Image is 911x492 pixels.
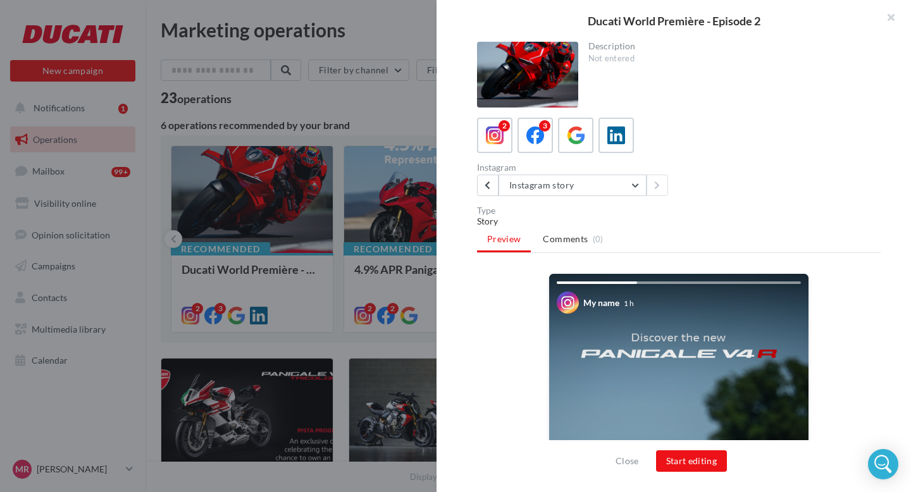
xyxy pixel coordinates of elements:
[656,450,728,472] button: Start editing
[457,15,891,27] div: Ducati World Première - Episode 2
[868,449,898,479] div: Open Intercom Messenger
[543,233,588,245] span: Comments
[477,163,674,172] div: Instagram
[499,120,510,132] div: 2
[499,175,647,196] button: Instagram story
[588,53,871,65] div: Not entered
[477,215,881,228] div: Story
[539,120,550,132] div: 3
[624,298,634,309] div: 1 h
[477,206,881,215] div: Type
[593,234,604,244] span: (0)
[588,42,871,51] div: Description
[610,453,644,469] button: Close
[583,297,619,309] div: My name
